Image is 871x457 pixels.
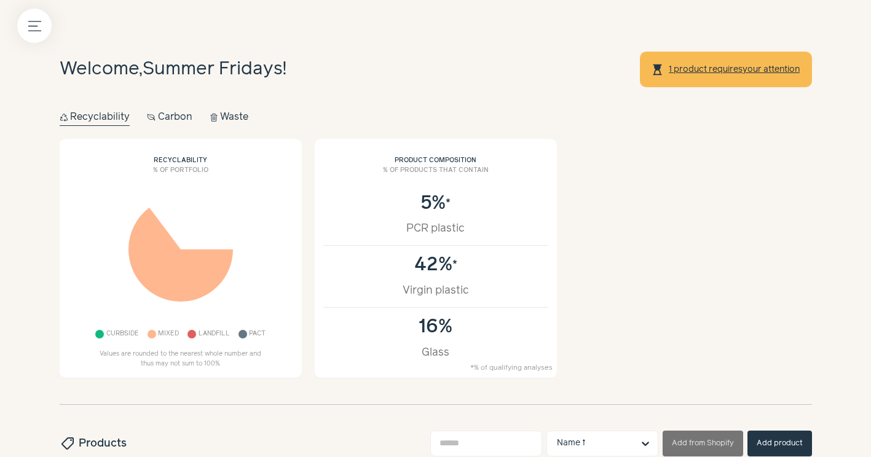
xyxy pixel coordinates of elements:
h1: Welcome, ! [60,56,286,84]
h3: % of products that contain [323,166,548,184]
h2: Recyclability [68,147,293,166]
button: Add from Shopify [663,431,743,456]
span: Landfill [199,327,230,342]
span: Curbside [106,327,139,342]
div: Virgin plastic [336,283,535,299]
h2: Product composition [323,147,548,166]
p: Values are rounded to the nearest whole number and thus may not sum to 100%. [95,350,267,369]
button: Recyclability [60,109,130,126]
span: hourglass_top [651,63,664,76]
small: *% of qualifying analyses [470,363,553,373]
div: 5% [336,193,535,214]
button: Add product [747,431,812,456]
div: PCR plastic [336,221,535,236]
button: Carbon [147,109,192,126]
button: Waste [210,109,249,126]
span: Summer Fridays [143,60,283,78]
span: Mixed [158,327,179,342]
div: 42% [336,254,535,276]
h3: % of portfolio [68,166,293,184]
span: Pact [249,327,266,342]
h2: Products [60,436,127,451]
div: Glass [336,345,535,361]
div: 16% [336,316,535,338]
span: sell [58,436,74,451]
a: 1 product requiresyour attention [668,64,800,74]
